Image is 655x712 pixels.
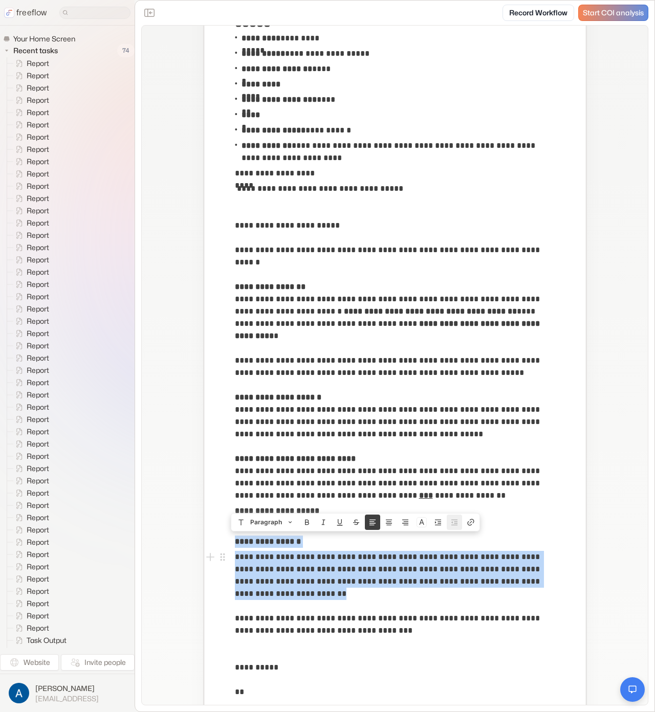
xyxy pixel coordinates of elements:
a: Report [7,82,53,94]
button: Strike [348,515,364,530]
span: Report [25,427,52,437]
a: Task Output [7,634,71,647]
a: Report [7,266,53,278]
button: Italic [316,515,331,530]
span: Report [25,476,52,486]
span: Task Output [25,635,70,646]
span: [PERSON_NAME] [35,683,99,694]
span: Report [25,218,52,228]
span: Report [25,439,52,449]
span: Report [25,144,52,154]
p: freeflow [16,7,47,19]
a: Report [7,524,53,536]
button: Bold [299,515,315,530]
button: Align text center [381,515,397,530]
button: [PERSON_NAME][EMAIL_ADDRESS] [6,680,128,706]
span: Report [25,365,52,375]
span: Report [25,95,52,105]
a: Report [7,131,53,143]
a: Report [7,389,53,401]
button: Colors [414,515,429,530]
span: Report [25,206,52,216]
span: Paragraph [250,515,282,530]
span: Report [25,513,52,523]
button: Unnest block [447,515,462,530]
span: Report [25,230,52,240]
button: Create link [463,515,478,530]
span: Report [25,611,52,621]
a: Report [7,327,53,340]
button: Close the sidebar [141,5,158,21]
a: Task Output [7,647,71,659]
a: Report [7,426,53,438]
a: Report [7,119,53,131]
span: Report [25,157,52,167]
button: Invite people [61,654,135,671]
a: Report [7,475,53,487]
a: Your Home Screen [3,34,79,44]
span: Report [25,451,52,461]
span: Report [25,377,52,388]
span: Task Output [25,648,70,658]
span: Report [25,623,52,633]
a: Report [7,229,53,241]
a: Report [7,561,53,573]
span: Report [25,598,52,609]
a: Report [7,180,53,192]
span: Report [25,255,52,265]
a: Report [7,413,53,426]
a: Report [7,401,53,413]
span: Report [25,353,52,363]
span: 74 [117,44,135,57]
span: Report [25,279,52,290]
span: Report [25,586,52,596]
a: Report [7,192,53,205]
a: Report [7,291,53,303]
a: Report [7,143,53,155]
span: Report [25,525,52,535]
span: Report [25,328,52,339]
a: Report [7,57,53,70]
a: Report [7,499,53,511]
span: Start COI analysis [583,9,644,17]
button: Paragraph [232,515,298,530]
span: Report [25,488,52,498]
span: Report [25,83,52,93]
span: Report [25,304,52,314]
button: Open chat [620,677,645,702]
a: Report [7,205,53,217]
a: Report [7,511,53,524]
a: Report [7,94,53,106]
a: Report [7,364,53,376]
span: Report [25,549,52,560]
a: Report [7,70,53,82]
span: Report [25,181,52,191]
a: Report [7,106,53,119]
span: Report [25,132,52,142]
a: freeflow [4,7,47,19]
button: Recent tasks [3,44,62,57]
a: Record Workflow [503,5,574,21]
span: [EMAIL_ADDRESS] [35,694,99,703]
span: Report [25,537,52,547]
span: Report [25,169,52,179]
a: Report [7,536,53,548]
a: Report [7,585,53,597]
a: Report [7,217,53,229]
span: Report [25,463,52,474]
span: Report [25,267,52,277]
span: Report [25,402,52,412]
a: Report [7,438,53,450]
span: Report [25,120,52,130]
button: Nest block [430,515,446,530]
a: Report [7,278,53,291]
button: Underline [332,515,347,530]
a: Report [7,376,53,389]
span: Report [25,292,52,302]
a: Report [7,573,53,585]
span: Your Home Screen [11,34,78,44]
a: Report [7,487,53,499]
a: Report [7,168,53,180]
span: Report [25,242,52,253]
span: Report [25,414,52,425]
